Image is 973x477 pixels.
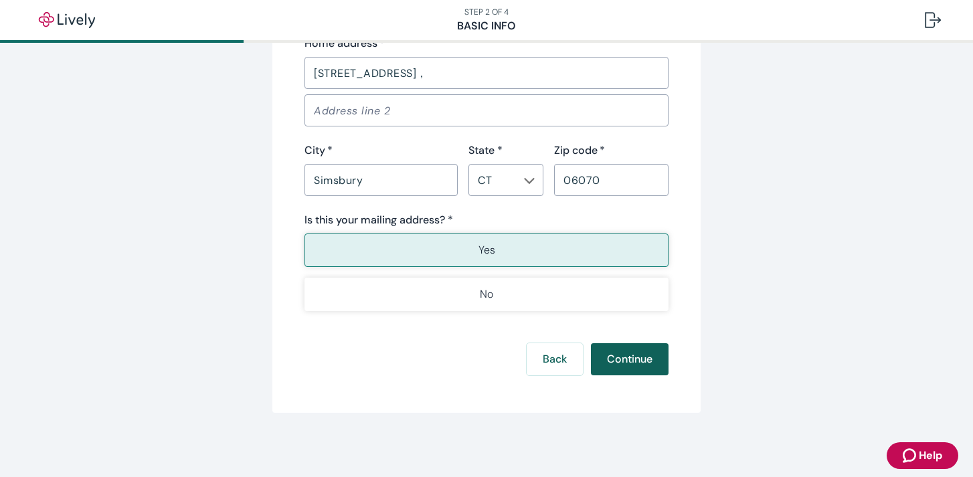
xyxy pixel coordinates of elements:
[304,278,669,311] button: No
[887,442,958,469] button: Zendesk support iconHelp
[468,142,503,159] label: State *
[304,60,669,86] input: Address line 1
[304,167,458,193] input: City
[903,448,919,464] svg: Zendesk support icon
[919,448,942,464] span: Help
[554,167,669,193] input: Zip code
[304,142,333,159] label: City
[29,12,104,28] img: Lively
[524,175,535,186] svg: Chevron icon
[304,97,669,124] input: Address line 2
[304,233,669,267] button: Yes
[478,242,495,258] p: Yes
[914,4,952,36] button: Log out
[472,171,517,189] input: --
[304,212,453,228] label: Is this your mailing address? *
[304,35,385,52] label: Home address
[591,343,669,375] button: Continue
[527,343,583,375] button: Back
[480,286,493,302] p: No
[554,142,605,159] label: Zip code
[523,174,536,187] button: Open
